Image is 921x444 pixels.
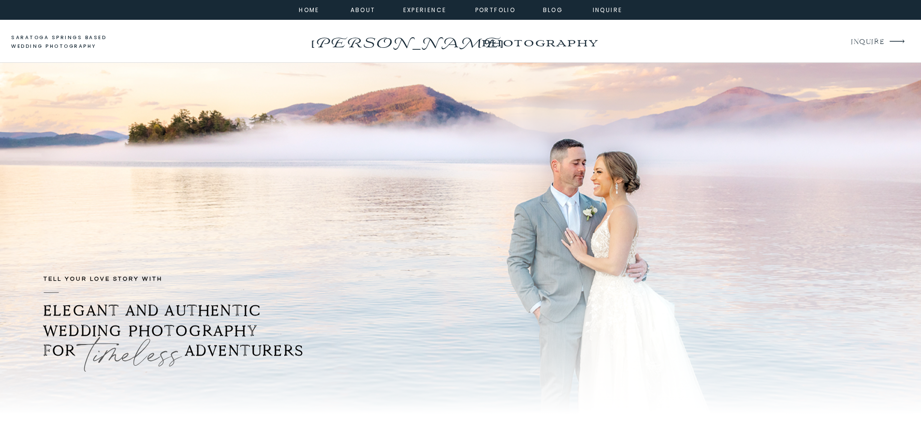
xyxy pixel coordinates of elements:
a: [PERSON_NAME] [308,31,505,47]
a: inquire [590,5,625,14]
a: home [296,5,322,14]
a: INQUIRE [851,36,883,49]
a: experience [403,5,442,14]
a: portfolio [475,5,516,14]
p: timeless [88,328,172,388]
a: saratoga springs based wedding photography [11,33,125,51]
a: about [351,5,372,14]
a: Blog [536,5,570,14]
b: TELL YOUR LOVE STORY with [44,276,162,282]
b: ELEGANT AND AUTHENTIC WEDDING PHOTOGRAPHY FOR ADVENTURERS [44,301,304,360]
a: photography [462,29,616,56]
